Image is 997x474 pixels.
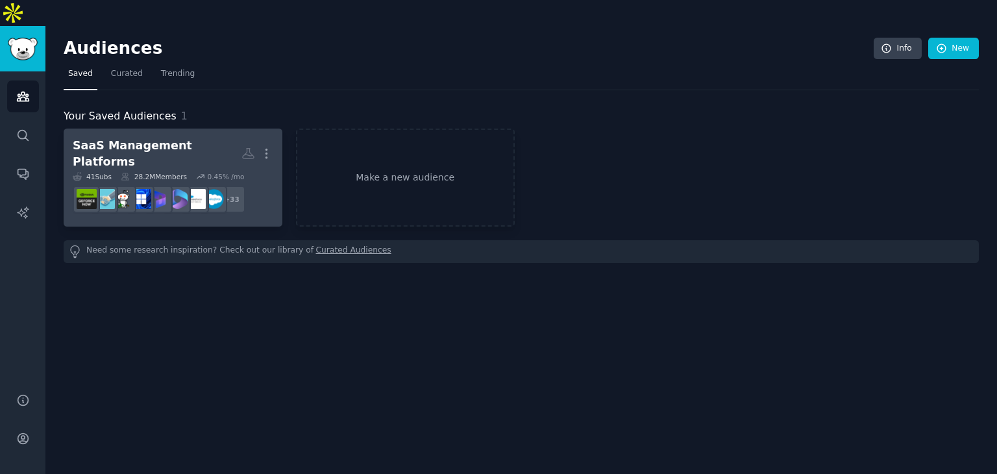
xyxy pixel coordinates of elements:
[296,129,515,227] a: Make a new audience
[68,68,93,80] span: Saved
[106,64,147,90] a: Curated
[73,138,241,169] div: SaaS Management Platforms
[64,64,97,90] a: Saved
[874,38,922,60] a: Info
[186,189,206,209] img: Salesforce_Architects
[121,172,187,181] div: 28.2M Members
[218,186,245,213] div: + 33
[167,189,188,209] img: O365Certification
[64,38,874,59] h2: Audiences
[928,38,979,60] a: New
[149,189,169,209] img: Dynamics365
[8,38,38,60] img: GummySearch logo
[181,110,188,122] span: 1
[204,189,224,209] img: SalesforceCertified
[207,172,244,181] div: 0.45 % /mo
[73,172,112,181] div: 41 Sub s
[95,189,115,209] img: technology
[161,68,195,80] span: Trending
[64,240,979,263] div: Need some research inspiration? Check out our library of
[111,68,143,80] span: Curated
[156,64,199,90] a: Trending
[77,189,97,209] img: GeForceNOW
[131,189,151,209] img: microsoft
[64,108,177,125] span: Your Saved Audiences
[113,189,133,209] img: cordcutters
[316,245,391,258] a: Curated Audiences
[64,129,282,227] a: SaaS Management Platforms41Subs28.2MMembers0.45% /mo+33SalesforceCertifiedSalesforce_ArchitectsO3...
